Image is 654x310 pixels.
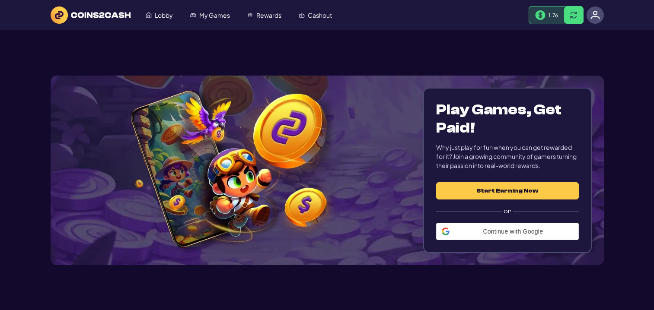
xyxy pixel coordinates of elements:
[182,7,239,23] a: My Games
[239,7,290,23] a: Rewards
[146,12,152,18] img: Lobby
[137,7,182,23] a: Lobby
[436,182,578,199] button: Start Earning Now
[247,12,253,18] img: Rewards
[590,10,600,20] img: avatar
[190,12,196,18] img: My Games
[436,101,578,137] h1: Play Games, Get Paid!
[256,12,281,18] span: Rewards
[155,12,173,18] span: Lobby
[436,143,578,170] div: Why just play for fun when you can get rewarded for it? Join a growing community of gamers turnin...
[549,12,558,19] span: 1.76
[299,12,305,18] img: Cashout
[199,12,230,18] span: My Games
[436,223,579,240] div: Continue with Google
[308,12,332,18] span: Cashout
[453,228,573,235] span: Continue with Google
[51,6,131,24] img: logo text
[535,10,546,20] img: Money Bill
[290,7,341,23] a: Cashout
[436,199,578,223] label: or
